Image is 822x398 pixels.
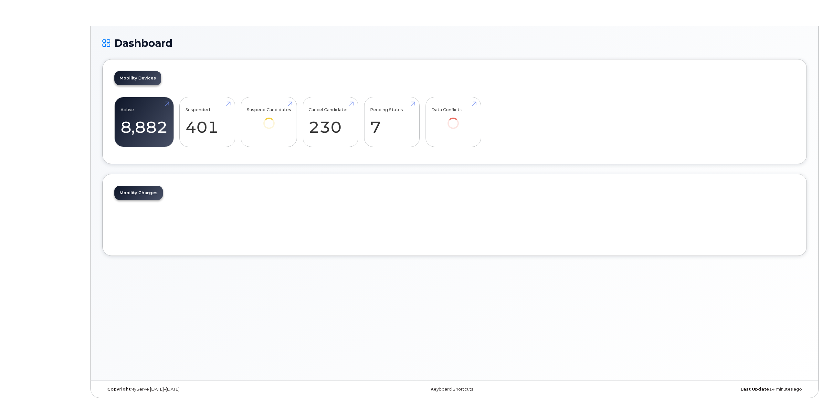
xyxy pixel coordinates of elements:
a: Data Conflicts [431,101,475,138]
a: Pending Status 7 [370,101,414,143]
div: 14 minutes ago [572,387,807,392]
div: MyServe [DATE]–[DATE] [102,387,337,392]
a: Cancel Candidates 230 [309,101,352,143]
strong: Copyright [107,387,131,392]
a: Mobility Devices [114,71,161,85]
strong: Last Update [741,387,769,392]
a: Active 8,882 [121,101,168,143]
a: Suspend Candidates [247,101,291,138]
a: Suspended 401 [185,101,229,143]
a: Mobility Charges [114,186,163,200]
h1: Dashboard [102,37,807,49]
a: Keyboard Shortcuts [431,387,473,392]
